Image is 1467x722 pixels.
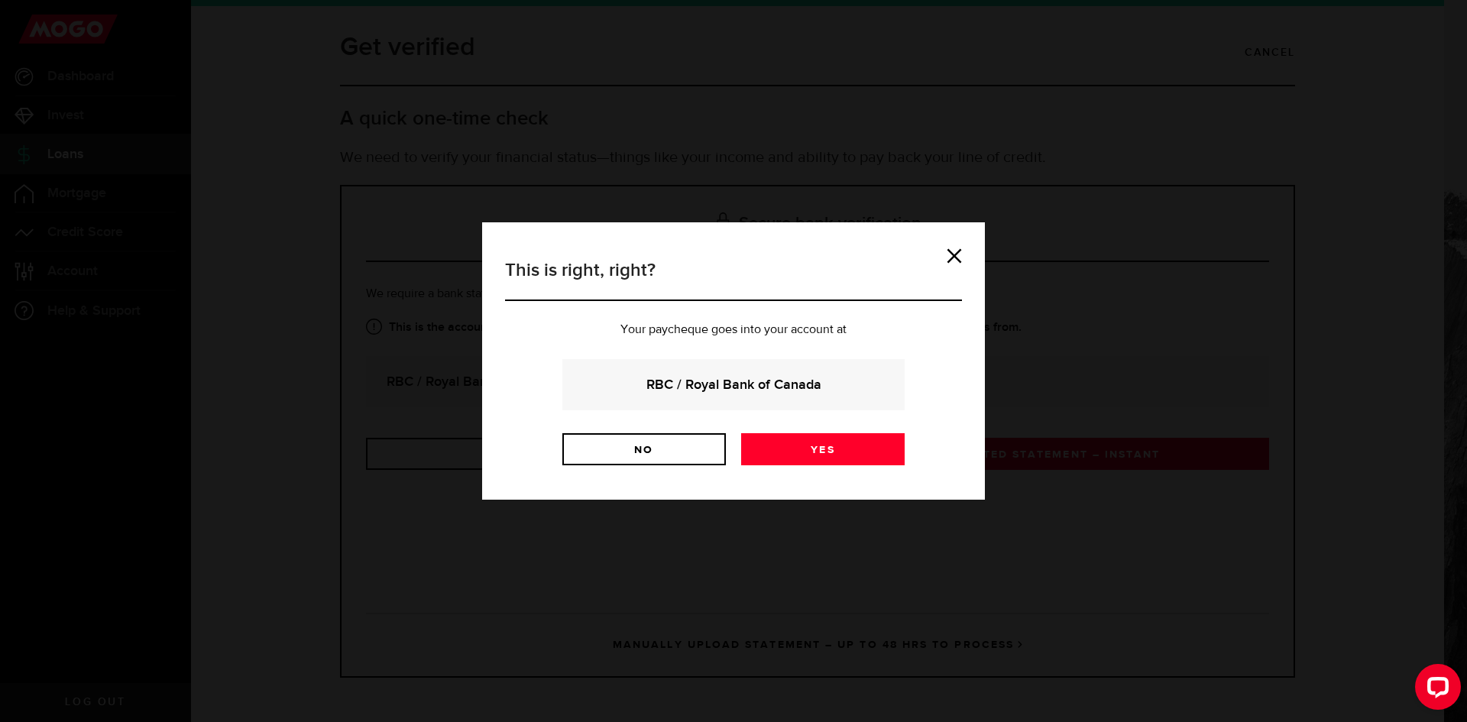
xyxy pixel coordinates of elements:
[741,433,905,465] a: Yes
[583,374,884,395] strong: RBC / Royal Bank of Canada
[505,324,962,336] p: Your paycheque goes into your account at
[1403,658,1467,722] iframe: LiveChat chat widget
[562,433,726,465] a: No
[505,257,962,301] h3: This is right, right?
